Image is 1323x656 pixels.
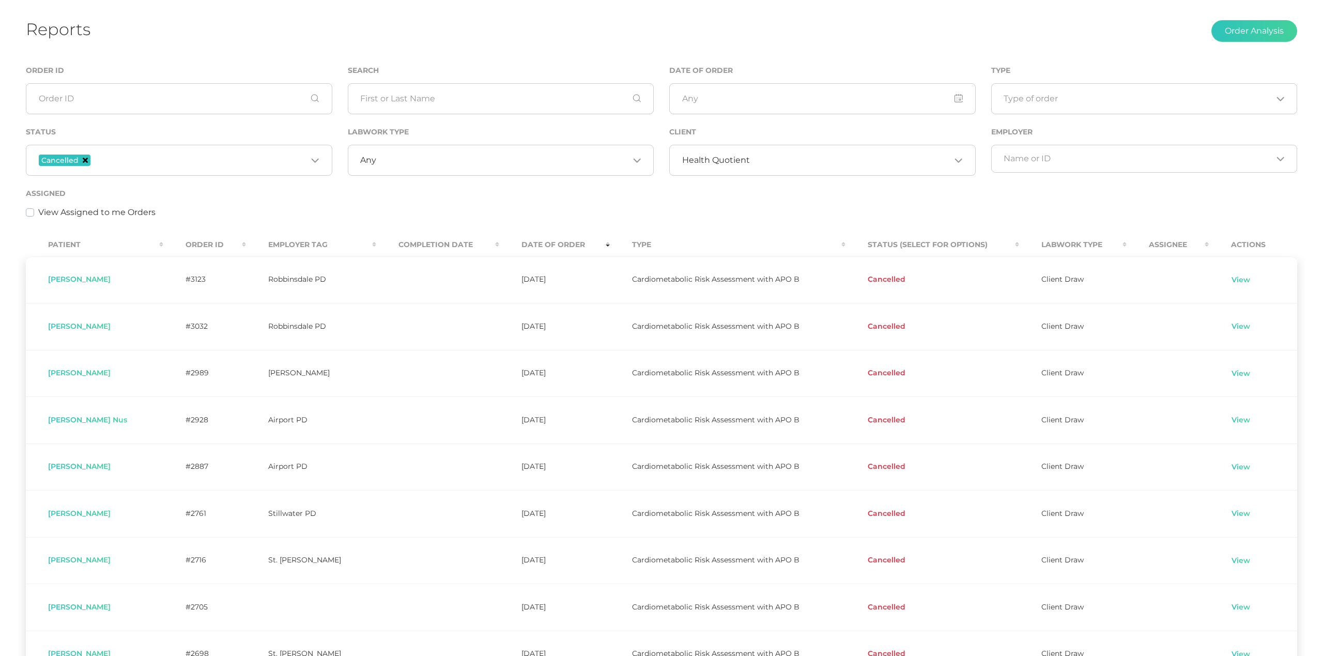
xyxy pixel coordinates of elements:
[868,462,905,471] span: Cancelled
[163,444,245,491] td: #2887
[499,396,610,444] td: [DATE]
[1004,154,1272,164] input: Search for option
[163,256,245,303] td: #3123
[1209,233,1297,256] th: Actions
[48,509,111,518] span: [PERSON_NAME]
[360,155,376,165] span: Any
[48,555,111,565] span: [PERSON_NAME]
[632,509,799,518] span: Cardiometabolic Risk Assessment with APO B
[246,303,377,350] td: Robbinsdale PD
[845,233,1019,256] th: Status (Select for Options) : activate to sort column ascending
[1041,368,1084,377] span: Client Draw
[348,66,379,75] label: Search
[632,322,799,331] span: Cardiometabolic Risk Assessment with APO B
[26,128,56,136] label: Status
[1004,94,1272,104] input: Search for option
[610,233,846,256] th: Type : activate to sort column ascending
[163,490,245,537] td: #2761
[669,128,696,136] label: Client
[1231,275,1251,285] a: View
[41,157,79,164] span: Cancelled
[163,350,245,397] td: #2989
[376,155,629,165] input: Search for option
[38,206,156,219] label: View Assigned to me Orders
[499,303,610,350] td: [DATE]
[1041,274,1084,284] span: Client Draw
[750,155,951,165] input: Search for option
[1127,233,1209,256] th: Assignee : activate to sort column ascending
[48,274,111,284] span: [PERSON_NAME]
[1041,602,1084,612] span: Client Draw
[348,128,409,136] label: Labwork Type
[246,537,377,584] td: St. [PERSON_NAME]
[1231,322,1251,332] a: View
[669,145,976,176] div: Search for option
[1231,509,1251,519] a: View
[48,415,127,424] span: [PERSON_NAME] Nus
[163,233,245,256] th: Order ID : activate to sort column ascending
[26,83,332,114] input: Order ID
[1231,415,1251,425] a: View
[26,19,90,39] h1: Reports
[669,66,733,75] label: Date of Order
[499,490,610,537] td: [DATE]
[499,537,610,584] td: [DATE]
[499,444,610,491] td: [DATE]
[1041,462,1084,471] span: Client Draw
[163,537,245,584] td: #2716
[1041,509,1084,518] span: Client Draw
[1041,555,1084,565] span: Client Draw
[868,415,905,424] span: Cancelled
[26,145,332,176] div: Search for option
[26,233,163,256] th: Patient : activate to sort column ascending
[868,322,905,331] span: Cancelled
[26,66,64,75] label: Order ID
[348,145,654,176] div: Search for option
[991,83,1298,114] div: Search for option
[246,490,377,537] td: Stillwater PD
[246,350,377,397] td: [PERSON_NAME]
[632,602,799,612] span: Cardiometabolic Risk Assessment with APO B
[1041,415,1084,424] span: Client Draw
[26,189,66,198] label: Assigned
[246,256,377,303] td: Robbinsdale PD
[669,83,976,114] input: Any
[682,155,750,165] span: Health Quotient
[868,602,905,612] span: Cancelled
[499,350,610,397] td: [DATE]
[48,602,111,612] span: [PERSON_NAME]
[632,555,799,565] span: Cardiometabolic Risk Assessment with APO B
[991,66,1010,75] label: Type
[632,368,799,377] span: Cardiometabolic Risk Assessment with APO B
[246,396,377,444] td: Airport PD
[48,322,111,331] span: [PERSON_NAME]
[632,274,799,284] span: Cardiometabolic Risk Assessment with APO B
[868,509,905,518] span: Cancelled
[499,233,610,256] th: Date Of Order : activate to sort column ascending
[163,396,245,444] td: #2928
[499,256,610,303] td: [DATE]
[163,303,245,350] td: #3032
[48,462,111,471] span: [PERSON_NAME]
[868,555,905,565] span: Cancelled
[991,128,1033,136] label: Employer
[1231,462,1251,472] a: View
[48,368,111,377] span: [PERSON_NAME]
[376,233,499,256] th: Completion Date : activate to sort column ascending
[868,368,905,377] span: Cancelled
[632,462,799,471] span: Cardiometabolic Risk Assessment with APO B
[991,145,1298,173] div: Search for option
[632,415,799,424] span: Cardiometabolic Risk Assessment with APO B
[1041,322,1084,331] span: Client Draw
[93,154,307,167] input: Search for option
[1231,369,1251,379] a: View
[83,158,88,163] button: Deselect Cancelled
[1211,20,1297,42] button: Order Analysis
[348,83,654,114] input: First or Last Name
[1019,233,1127,256] th: Labwork Type : activate to sort column ascending
[1231,602,1251,613] a: View
[163,584,245,631] td: #2705
[1231,556,1251,566] a: View
[868,274,905,284] span: Cancelled
[246,444,377,491] td: Airport PD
